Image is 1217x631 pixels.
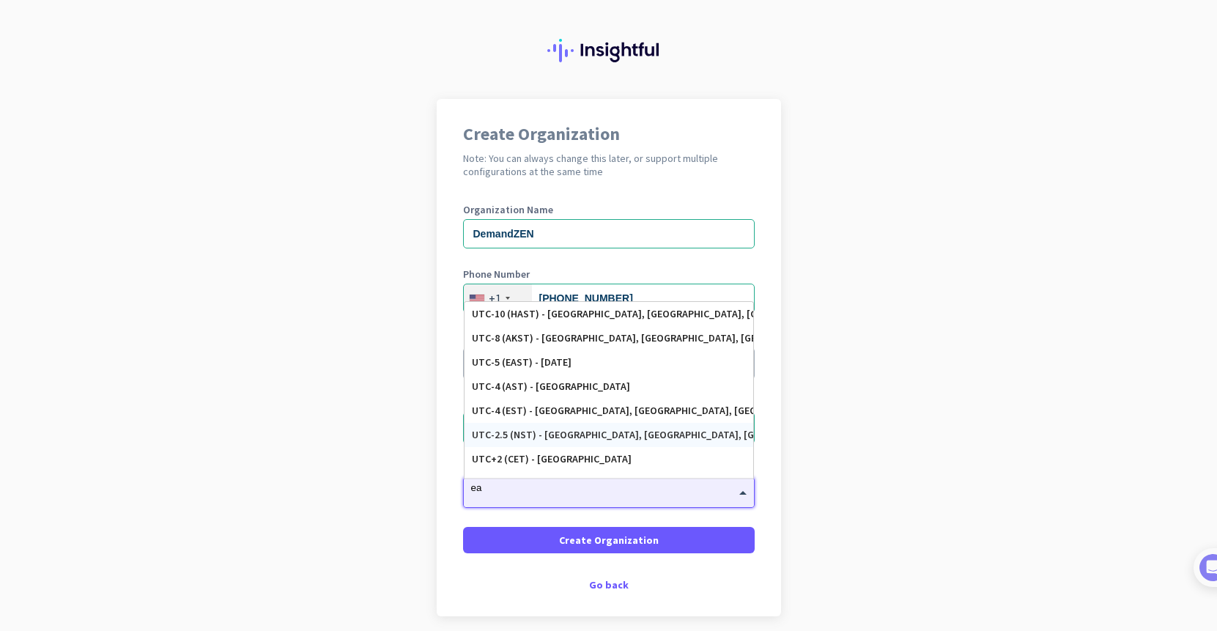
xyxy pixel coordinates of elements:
[489,291,501,306] div: +1
[463,284,755,313] input: 201-555-0123
[463,125,755,143] h1: Create Organization
[463,527,755,553] button: Create Organization
[472,308,746,320] div: UTC-10 (HAST) - [GEOGRAPHIC_DATA], [GEOGRAPHIC_DATA], [GEOGRAPHIC_DATA], [GEOGRAPHIC_DATA]
[463,152,755,178] h2: Note: You can always change this later, or support multiple configurations at the same time
[472,356,746,369] div: UTC-5 (EAST) - [DATE]
[463,204,755,215] label: Organization Name
[559,533,659,547] span: Create Organization
[465,302,753,478] div: Options List
[463,269,755,279] label: Phone Number
[472,380,746,393] div: UTC-4 (AST) - [GEOGRAPHIC_DATA]
[472,332,746,344] div: UTC-8 (AKST) - [GEOGRAPHIC_DATA], [GEOGRAPHIC_DATA], [GEOGRAPHIC_DATA], [GEOGRAPHIC_DATA]
[463,462,755,473] label: Organization Time Zone
[472,477,746,490] div: UTC+3 (EAT) - [GEOGRAPHIC_DATA], [GEOGRAPHIC_DATA], Gonder, Mek'ele
[472,405,746,417] div: UTC-4 (EST) - [GEOGRAPHIC_DATA], [GEOGRAPHIC_DATA], [GEOGRAPHIC_DATA], [GEOGRAPHIC_DATA]
[463,580,755,590] div: Go back
[463,398,755,408] label: Organization Size (Optional)
[472,453,746,465] div: UTC+2 (CET) - [GEOGRAPHIC_DATA]
[547,39,670,62] img: Insightful
[463,219,755,248] input: What is the name of your organization?
[463,333,570,344] label: Organization language
[472,429,746,441] div: UTC-2.5 (NST) - [GEOGRAPHIC_DATA], [GEOGRAPHIC_DATA], [GEOGRAPHIC_DATA], [GEOGRAPHIC_DATA]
